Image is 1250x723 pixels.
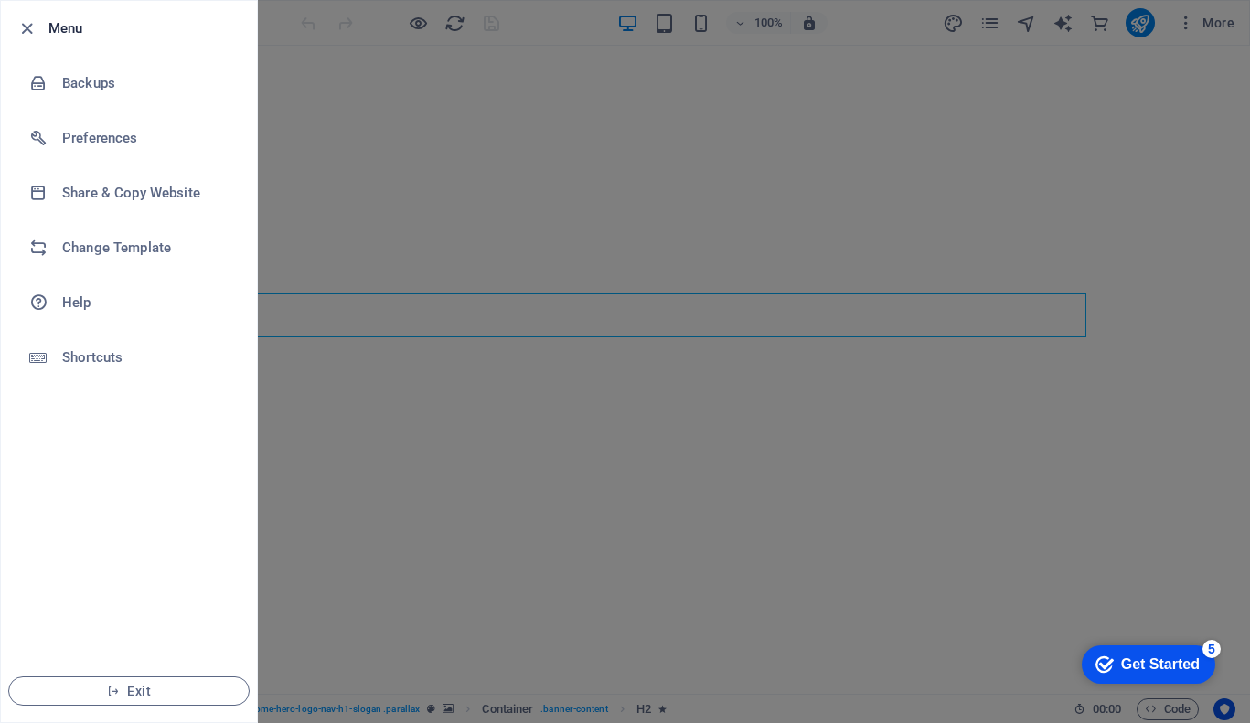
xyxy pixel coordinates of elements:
[1,275,257,330] a: Help
[62,127,231,149] h6: Preferences
[15,9,148,48] div: Get Started 5 items remaining, 0% complete
[62,72,231,94] h6: Backups
[62,292,231,314] h6: Help
[24,684,234,698] span: Exit
[54,20,133,37] div: Get Started
[8,676,250,706] button: Exit
[62,346,231,368] h6: Shortcuts
[62,237,231,259] h6: Change Template
[48,17,242,39] h6: Menu
[135,4,154,22] div: 5
[62,182,231,204] h6: Share & Copy Website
